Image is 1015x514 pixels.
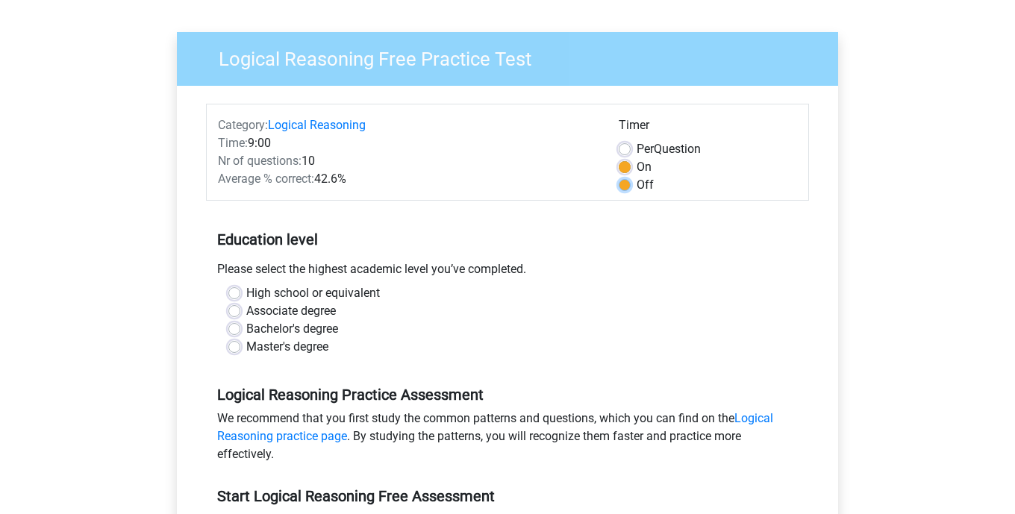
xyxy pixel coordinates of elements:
[217,225,798,254] h5: Education level
[206,260,809,284] div: Please select the highest academic level you’ve completed.
[637,140,701,158] label: Question
[637,176,654,194] label: Off
[637,142,654,156] span: Per
[246,284,380,302] label: High school or equivalent
[207,152,608,170] div: 10
[218,118,268,132] span: Category:
[218,136,248,150] span: Time:
[207,170,608,188] div: 42.6%
[246,338,328,356] label: Master's degree
[201,42,827,71] h3: Logical Reasoning Free Practice Test
[218,154,302,168] span: Nr of questions:
[206,410,809,469] div: We recommend that you first study the common patterns and questions, which you can find on the . ...
[217,487,798,505] h5: Start Logical Reasoning Free Assessment
[637,158,652,176] label: On
[246,302,336,320] label: Associate degree
[218,172,314,186] span: Average % correct:
[246,320,338,338] label: Bachelor's degree
[207,134,608,152] div: 9:00
[619,116,797,140] div: Timer
[268,118,366,132] a: Logical Reasoning
[217,386,798,404] h5: Logical Reasoning Practice Assessment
